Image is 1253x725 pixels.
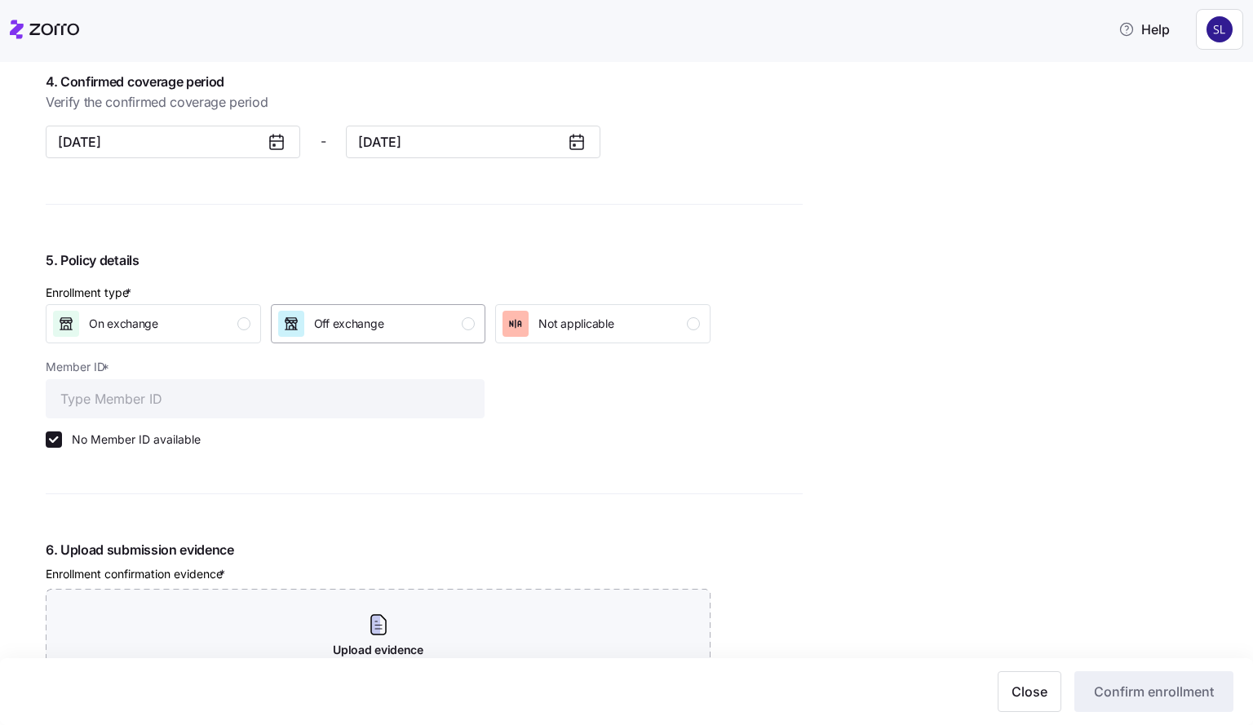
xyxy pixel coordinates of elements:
[321,131,326,152] span: -
[62,431,201,448] label: No Member ID available
[89,316,158,332] span: On exchange
[46,284,135,302] div: Enrollment type
[46,92,803,113] span: Verify the confirmed coverage period
[1094,682,1214,701] span: Confirm enrollment
[998,671,1061,712] button: Close
[46,565,228,583] label: Enrollment confirmation evidence
[314,316,384,332] span: Off exchange
[538,316,613,332] span: Not applicable
[46,379,485,418] input: Type Member ID
[1074,671,1233,712] button: Confirm enrollment
[1012,682,1047,701] span: Close
[1207,16,1233,42] img: 9541d6806b9e2684641ca7bfe3afc45a
[46,250,711,271] span: 5. Policy details
[1118,20,1170,39] span: Help
[46,540,711,560] span: 6. Upload submission evidence
[46,72,803,92] span: 4. Confirmed coverage period
[346,126,600,158] input: MM/DD/YYYY
[1105,13,1183,46] button: Help
[46,358,113,376] label: Member ID
[46,126,300,158] input: MM/DD/YYYY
